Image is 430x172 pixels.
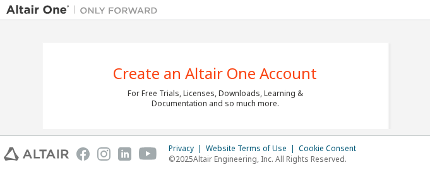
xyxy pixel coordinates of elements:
div: Cookie Consent [299,144,364,154]
img: youtube.svg [139,147,157,161]
img: Altair One [6,4,164,16]
div: For Free Trials, Licenses, Downloads, Learning & Documentation and so much more. [128,89,303,109]
img: linkedin.svg [118,147,131,161]
img: altair_logo.svg [4,147,69,161]
div: Privacy [169,144,206,154]
img: facebook.svg [76,147,90,161]
img: instagram.svg [97,147,110,161]
div: Website Terms of Use [206,144,299,154]
p: © 2025 Altair Engineering, Inc. All Rights Reserved. [169,154,364,164]
div: Create an Altair One Account [113,66,317,81]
